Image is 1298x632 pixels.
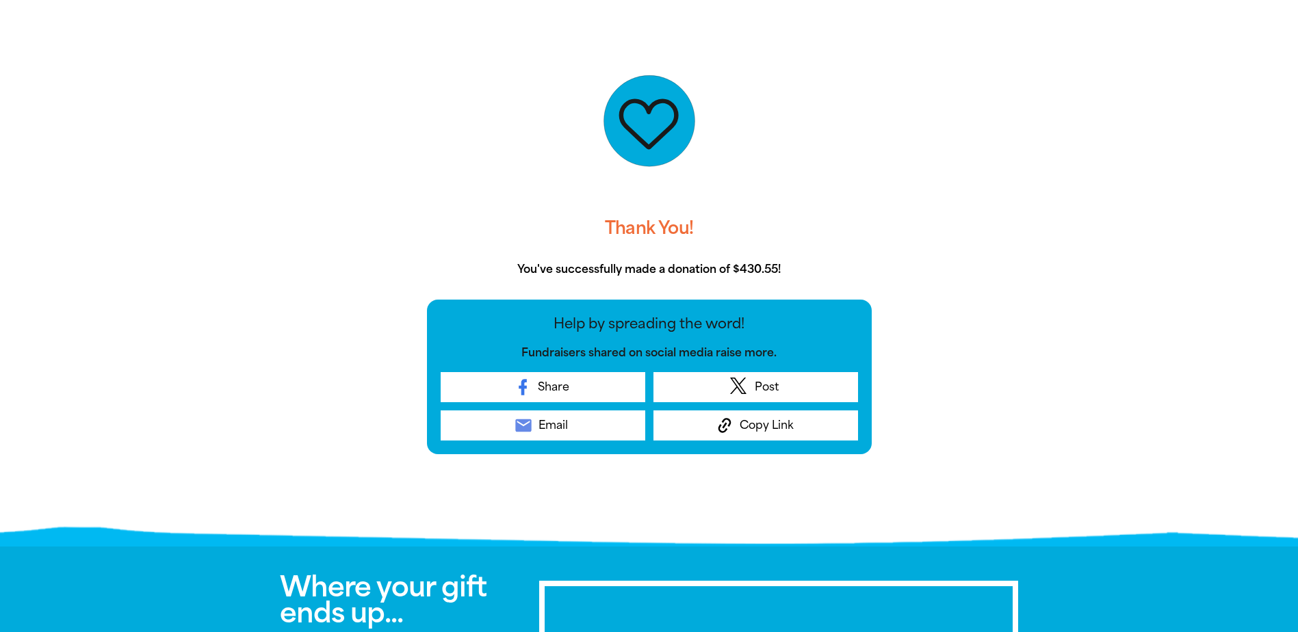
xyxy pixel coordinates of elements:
[514,416,533,435] i: email
[653,372,858,402] a: Post
[427,207,872,250] h3: Thank You!
[441,372,645,402] a: Share
[280,570,486,629] span: Where your gift ends up...
[441,313,858,334] p: Help by spreading the word!
[441,410,645,440] a: emailEmail
[538,379,569,395] span: Share
[740,417,794,434] span: Copy Link
[441,345,858,361] p: Fundraisers shared on social media raise more.
[538,417,568,434] span: Email
[653,410,858,440] button: Copy Link
[427,261,872,278] p: You've successfully made a donation of $430.55!
[755,379,779,395] span: Post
